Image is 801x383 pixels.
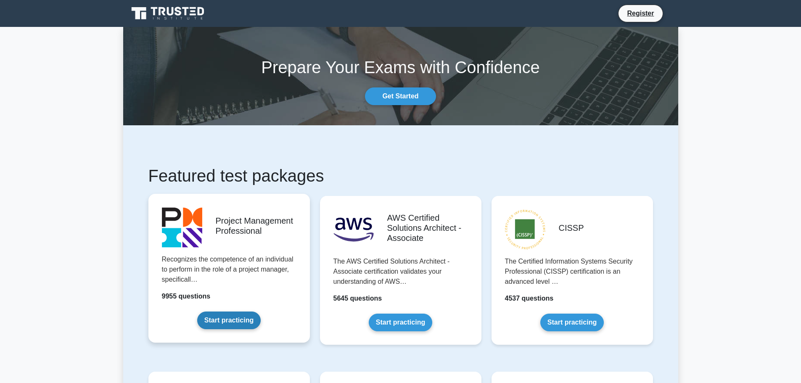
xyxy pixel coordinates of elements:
a: Start practicing [540,314,604,331]
h1: Featured test packages [148,166,653,186]
a: Start practicing [369,314,432,331]
a: Register [622,8,659,18]
h1: Prepare Your Exams with Confidence [123,57,678,77]
a: Get Started [365,87,436,105]
a: Start practicing [197,312,261,329]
